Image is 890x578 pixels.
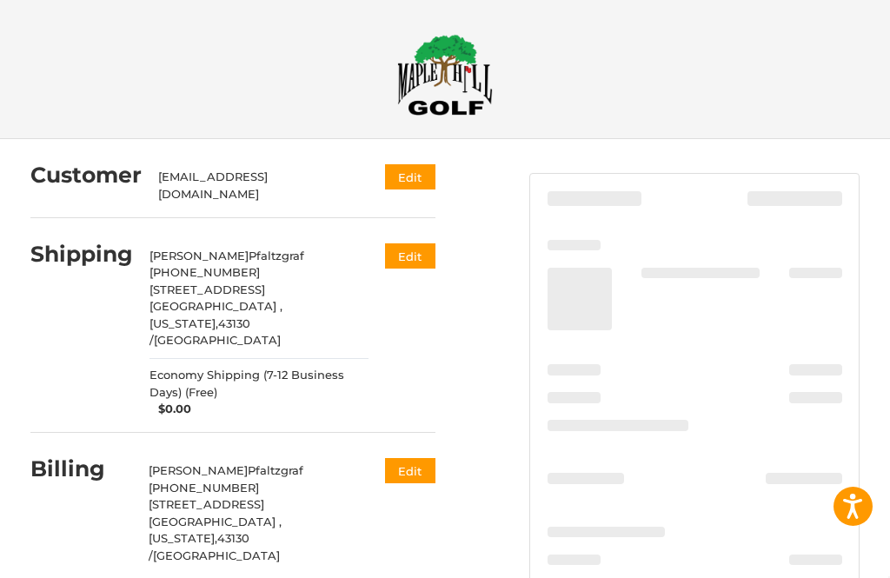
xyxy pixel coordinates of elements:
[149,249,249,262] span: [PERSON_NAME]
[385,458,435,483] button: Edit
[149,515,282,528] span: [GEOGRAPHIC_DATA] ,
[397,34,493,116] img: Maple Hill Golf
[149,531,249,562] span: 43130 /
[249,249,304,262] span: Pfaltzgraf
[30,241,133,268] h2: Shipping
[158,169,351,203] div: [EMAIL_ADDRESS][DOMAIN_NAME]
[149,367,369,401] span: Economy Shipping (7-12 Business Days) (Free)
[385,164,435,189] button: Edit
[149,401,191,418] span: $0.00
[149,316,218,330] span: [US_STATE],
[149,299,282,313] span: [GEOGRAPHIC_DATA] ,
[153,548,280,562] span: [GEOGRAPHIC_DATA]
[149,265,260,279] span: [PHONE_NUMBER]
[149,463,248,477] span: [PERSON_NAME]
[30,455,132,482] h2: Billing
[154,333,281,347] span: [GEOGRAPHIC_DATA]
[149,497,264,511] span: [STREET_ADDRESS]
[248,463,303,477] span: Pfaltzgraf
[30,162,142,189] h2: Customer
[149,531,217,545] span: [US_STATE],
[149,481,259,495] span: [PHONE_NUMBER]
[149,282,265,296] span: [STREET_ADDRESS]
[385,243,435,269] button: Edit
